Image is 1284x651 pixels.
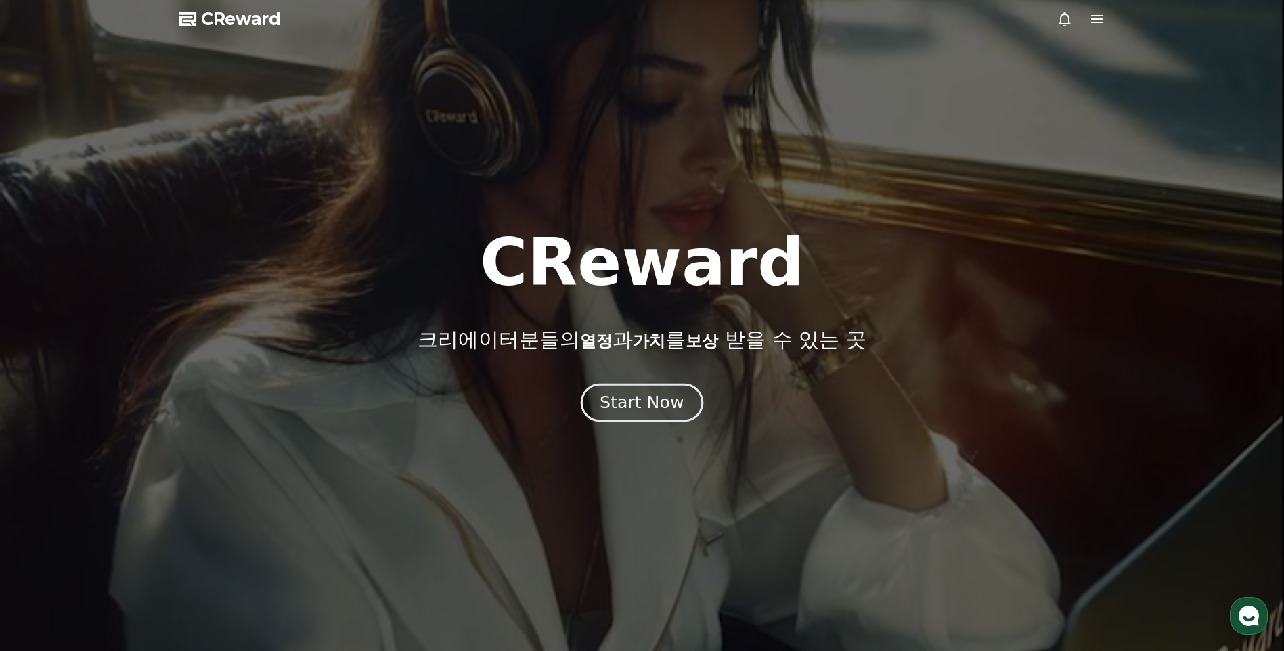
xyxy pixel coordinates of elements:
p: 크리에이터분들의 과 를 받을 수 있는 곳 [418,328,866,352]
div: Start Now [600,391,684,414]
span: 보상 [686,332,718,351]
button: Start Now [581,384,703,422]
h1: CReward [480,230,804,295]
span: 열정 [580,332,613,351]
span: 설정 [209,449,225,460]
span: 대화 [124,450,140,461]
a: 홈 [4,429,89,463]
span: CReward [201,8,281,30]
span: 홈 [43,449,51,460]
span: 가치 [633,332,665,351]
a: CReward [179,8,281,30]
a: 대화 [89,429,175,463]
a: Start Now [583,398,701,411]
a: 설정 [175,429,260,463]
